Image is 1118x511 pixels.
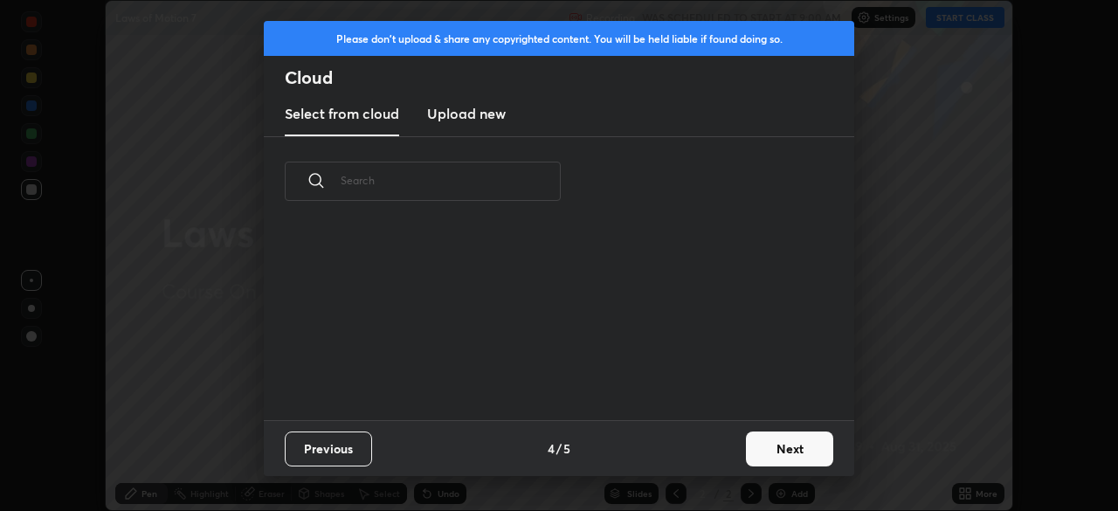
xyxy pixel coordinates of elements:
h4: / [556,439,562,458]
input: Search [341,143,561,218]
h4: 4 [548,439,555,458]
div: Please don't upload & share any copyrighted content. You will be held liable if found doing so. [264,21,854,56]
h4: 5 [563,439,570,458]
h3: Select from cloud [285,103,399,124]
button: Previous [285,432,372,466]
h2: Cloud [285,66,854,89]
h3: Upload new [427,103,506,124]
button: Next [746,432,833,466]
